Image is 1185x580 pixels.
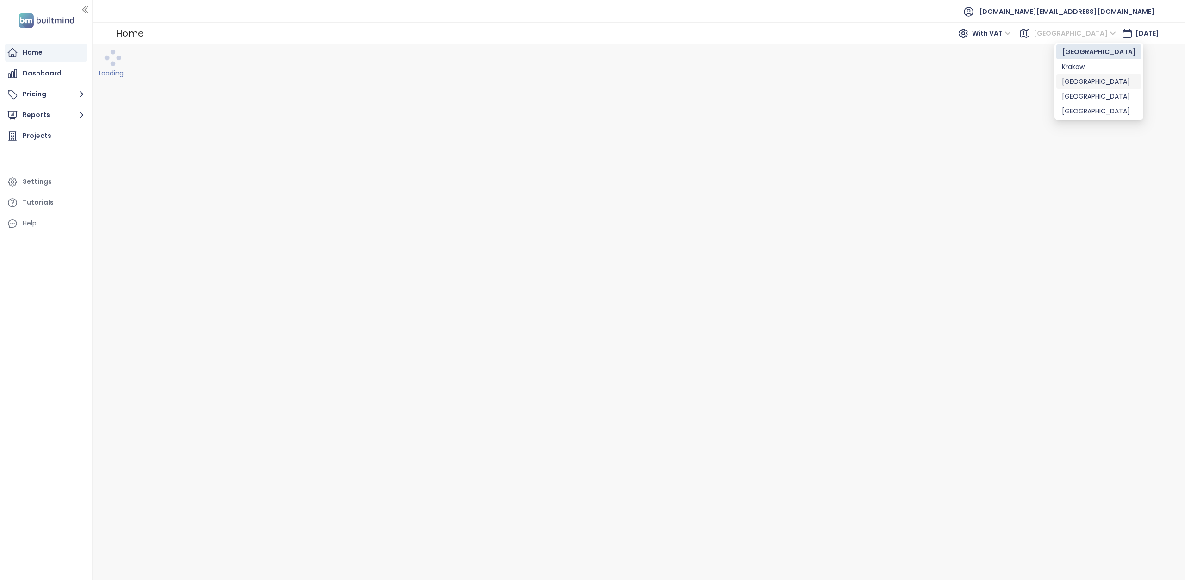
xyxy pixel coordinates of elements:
div: Warszawa [1056,44,1141,59]
span: With VAT [972,26,1011,40]
div: Help [5,214,87,233]
button: Pricing [5,85,87,104]
div: Projects [23,130,51,142]
div: Dashboard [23,68,62,79]
img: logo [16,11,77,30]
div: Poznań [1056,89,1141,104]
span: Warszawa [1034,26,1116,40]
div: Gdańsk [1056,74,1141,89]
a: Projects [5,127,87,145]
a: Dashboard [5,64,87,83]
div: Home [116,24,144,43]
div: Help [23,218,37,229]
div: Loading... [99,68,128,78]
div: Home [23,47,43,58]
a: Settings [5,173,87,191]
div: [GEOGRAPHIC_DATA] [1062,76,1136,87]
div: [GEOGRAPHIC_DATA] [1062,106,1136,116]
div: [GEOGRAPHIC_DATA] [1062,47,1136,57]
a: Tutorials [5,193,87,212]
span: [DOMAIN_NAME][EMAIL_ADDRESS][DOMAIN_NAME] [979,0,1154,23]
div: Tutorials [23,197,54,208]
div: Settings [23,176,52,187]
a: Home [5,44,87,62]
div: Łódź [1056,104,1141,118]
button: Reports [5,106,87,125]
div: Krakow [1062,62,1136,72]
div: [GEOGRAPHIC_DATA] [1062,91,1136,101]
div: Krakow [1056,59,1141,74]
span: [DATE] [1135,29,1159,38]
